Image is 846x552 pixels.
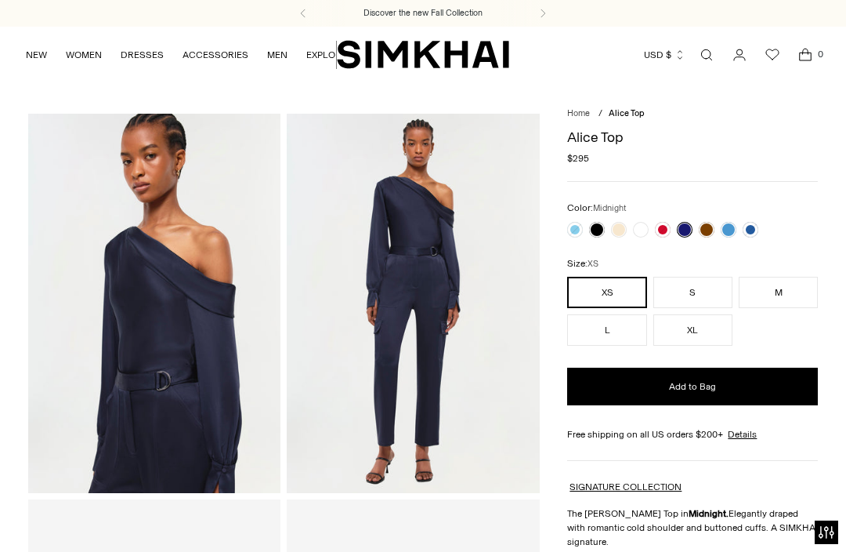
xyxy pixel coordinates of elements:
a: DRESSES [121,38,164,72]
button: Add to Bag [567,368,818,405]
label: Size: [567,256,598,271]
span: $295 [567,151,589,165]
div: / [598,107,602,121]
button: XL [653,314,732,346]
span: Elegantly draped with romantic cold shoulder and buttoned cuffs. A SIMKHAI signature. [567,508,818,547]
span: Add to Bag [669,380,716,394]
span: XS [587,259,598,269]
strong: Midnight [689,508,726,519]
a: Open search modal [691,39,722,71]
a: Home [567,108,590,118]
img: Alice Top [287,114,540,493]
a: WOMEN [66,38,102,72]
nav: breadcrumbs [567,107,818,121]
img: Alice Top [28,114,281,493]
button: XS [567,277,646,308]
button: M [739,277,818,308]
h1: Alice Top [567,130,818,144]
label: Color: [567,201,627,216]
button: USD $ [644,38,685,72]
a: Open cart modal [790,39,821,71]
a: ACCESSORIES [183,38,248,72]
a: Details [728,427,757,441]
a: Go to the account page [724,39,755,71]
a: NEW [26,38,47,72]
span: The [PERSON_NAME] Top in [567,508,726,519]
span: Midnight [593,203,627,213]
a: Wishlist [757,39,788,71]
a: EXPLORE [306,38,347,72]
a: SIMKHAI [337,39,509,70]
span: Alice Top [609,108,645,118]
a: Discover the new Fall Collection [363,7,483,20]
strong: . [726,508,728,519]
span: 0 [813,47,827,61]
button: S [653,277,732,308]
a: MEN [267,38,287,72]
div: Free shipping on all US orders $200+ [567,427,818,441]
button: L [567,314,646,346]
a: SIGNATURE COLLECTION [569,481,681,492]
